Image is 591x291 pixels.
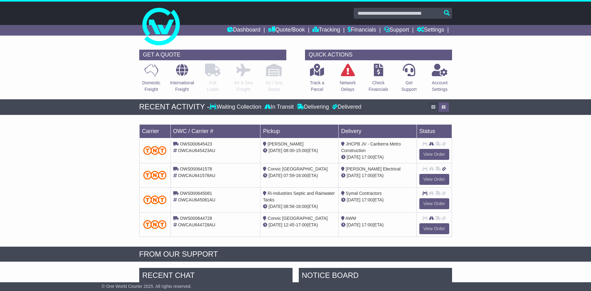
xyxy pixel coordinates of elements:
[419,174,449,185] a: View Order
[178,222,215,227] span: OWCAU644728AU
[432,80,448,93] p: Account Settings
[347,173,360,178] span: [DATE]
[178,197,215,202] span: OWCAU645081AU
[296,222,307,227] span: 17:00
[143,220,167,229] img: TNT_Domestic.png
[143,195,167,204] img: TNT_Domestic.png
[180,191,212,196] span: OWS000645081
[263,104,295,111] div: In Transit
[263,147,336,154] div: - (ETA)
[312,25,340,36] a: Tracking
[170,124,260,138] td: OWC / Carrier #
[296,204,307,209] span: 16:00
[266,80,283,93] p: Air / Sea Depot
[284,148,294,153] span: 08:00
[139,102,210,111] div: RECENT ACTIVITY -
[268,216,327,221] span: Convic [GEOGRAPHIC_DATA]
[347,197,360,202] span: [DATE]
[341,222,414,228] div: (ETA)
[260,124,339,138] td: Pickup
[419,149,449,160] a: View Order
[348,25,376,36] a: Financials
[102,284,192,289] span: © One World Courier 2025. All rights reserved.
[347,222,360,227] span: [DATE]
[234,80,253,93] p: Air & Sea Freight
[209,104,263,111] div: Waiting Collection
[180,166,212,171] span: OWS000641578
[401,63,417,96] a: GetSupport
[384,25,409,36] a: Support
[268,25,305,36] a: Quote/Book
[269,204,282,209] span: [DATE]
[143,146,167,155] img: TNT_Domestic.png
[346,166,401,171] span: [PERSON_NAME] Electrical
[368,63,388,96] a: CheckFinancials
[205,80,221,93] p: Full Loads
[305,50,452,60] div: QUICK ACTIONS
[269,173,282,178] span: [DATE]
[269,148,282,153] span: [DATE]
[362,155,373,160] span: 17:00
[139,250,452,259] div: FROM OUR SUPPORT
[362,222,373,227] span: 17:00
[284,173,294,178] span: 07:59
[346,191,382,196] span: Symal Contractors
[263,191,335,202] span: Ri-Industries Septic and Rainwater Tanks
[417,25,444,36] a: Settings
[180,216,212,221] span: OWS000644728
[362,197,373,202] span: 17:00
[180,141,212,146] span: OWS000645423
[296,173,307,178] span: 16:00
[341,154,414,160] div: (ETA)
[263,203,336,210] div: - (ETA)
[299,268,452,285] div: NOTICE BOARD
[268,141,303,146] span: [PERSON_NAME]
[419,198,449,209] a: View Order
[346,216,356,221] span: AWM
[263,172,336,179] div: - (ETA)
[341,197,414,203] div: (ETA)
[340,80,355,93] p: Network Delays
[431,63,448,96] a: AccountSettings
[269,222,282,227] span: [DATE]
[338,124,417,138] td: Delivery
[227,25,260,36] a: Dashboard
[284,222,294,227] span: 12:45
[178,173,215,178] span: OWCAU641578AU
[295,104,331,111] div: Delivering
[263,222,336,228] div: - (ETA)
[341,172,414,179] div: (ETA)
[139,124,170,138] td: Carrier
[417,124,452,138] td: Status
[142,63,160,96] a: DomesticFreight
[170,63,194,96] a: InternationalFreight
[331,104,361,111] div: Delivered
[339,63,356,96] a: NetworkDelays
[268,166,327,171] span: Convic [GEOGRAPHIC_DATA]
[170,80,194,93] p: International Freight
[178,148,215,153] span: OWCAU645423AU
[347,155,360,160] span: [DATE]
[310,80,324,93] p: Track a Parcel
[401,80,417,93] p: Get Support
[139,268,293,285] div: RECENT CHAT
[142,80,160,93] p: Domestic Freight
[296,148,307,153] span: 15:00
[362,173,373,178] span: 17:00
[419,223,449,234] a: View Order
[139,50,286,60] div: GET A QUOTE
[143,171,167,179] img: TNT_Domestic.png
[369,80,388,93] p: Check Financials
[284,204,294,209] span: 08:56
[310,63,325,96] a: Track aParcel
[341,141,401,153] span: JHCPB JV - Canberra Metro Construction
